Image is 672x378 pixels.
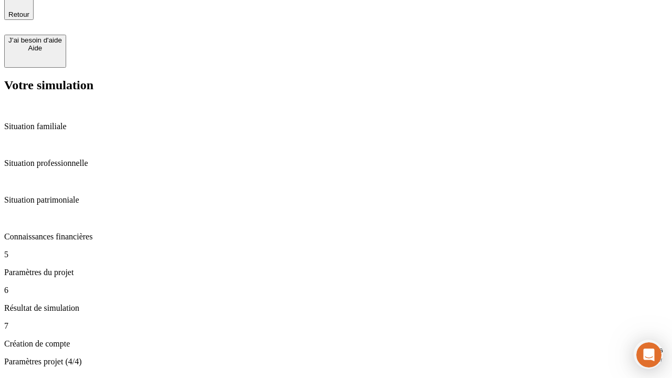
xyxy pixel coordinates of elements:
[4,78,668,92] h2: Votre simulation
[4,4,289,33] div: Ouvrir le Messenger Intercom
[636,342,661,367] iframe: Intercom live chat
[4,195,668,205] p: Situation patrimoniale
[8,10,29,18] span: Retour
[4,357,668,366] p: Paramètres projet (4/4)
[4,122,668,131] p: Situation familiale
[4,286,668,295] p: 6
[4,268,668,277] p: Paramètres du projet
[4,339,668,349] p: Création de compte
[634,340,663,369] iframe: Intercom live chat discovery launcher
[4,159,668,168] p: Situation professionnelle
[4,232,668,241] p: Connaissances financières
[8,44,62,52] div: Aide
[4,321,668,331] p: 7
[4,250,668,259] p: 5
[4,303,668,313] p: Résultat de simulation
[4,35,66,68] button: J’ai besoin d'aideAide
[11,17,258,28] div: L’équipe répond généralement dans un délai de quelques minutes.
[11,9,258,17] div: Vous avez besoin d’aide ?
[8,36,62,44] div: J’ai besoin d'aide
